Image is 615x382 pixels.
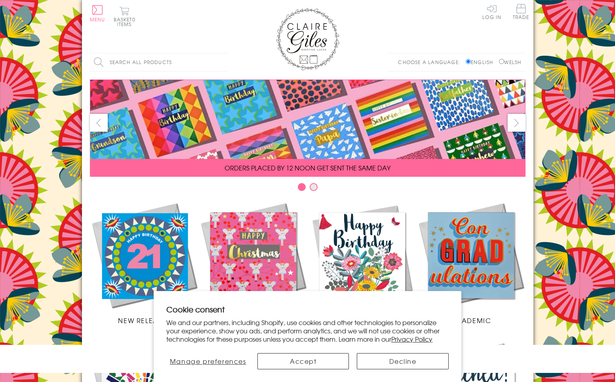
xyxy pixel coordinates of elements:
[166,353,249,369] button: Manage preferences
[225,163,390,172] span: ORDERS PLACED BY 12 NOON GET SENT THE SAME DAY
[90,53,228,71] input: Search all products
[276,8,339,70] img: Claire Giles Greetings Cards
[310,183,318,191] button: Carousel Page 2
[499,59,504,64] input: Welsh
[90,183,526,195] div: Carousel Pagination
[308,201,417,325] a: Birthdays
[90,5,105,22] button: Menu
[417,201,526,325] a: Academic
[298,183,306,191] button: Carousel Page 1 (Current Slide)
[118,316,170,325] span: New Releases
[90,114,108,132] button: prev
[398,59,464,66] p: Choose a language:
[513,4,529,21] a: Trade
[466,59,471,64] input: English
[482,4,501,19] a: Log In
[166,304,449,315] h2: Cookie consent
[357,353,448,369] button: Decline
[114,6,135,26] button: Basket0 items
[199,201,308,325] a: Christmas
[170,356,246,366] span: Manage preferences
[513,4,529,19] span: Trade
[117,16,135,28] span: 0 items
[257,353,349,369] button: Accept
[166,318,449,343] p: We and our partners, including Shopify, use cookies and other technologies to personalize your ex...
[221,53,228,71] input: Search
[90,201,199,325] a: New Releases
[451,316,491,325] span: Academic
[90,16,105,23] span: Menu
[499,59,522,66] label: Welsh
[508,114,526,132] button: next
[466,59,497,66] label: English
[391,334,432,344] a: Privacy Policy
